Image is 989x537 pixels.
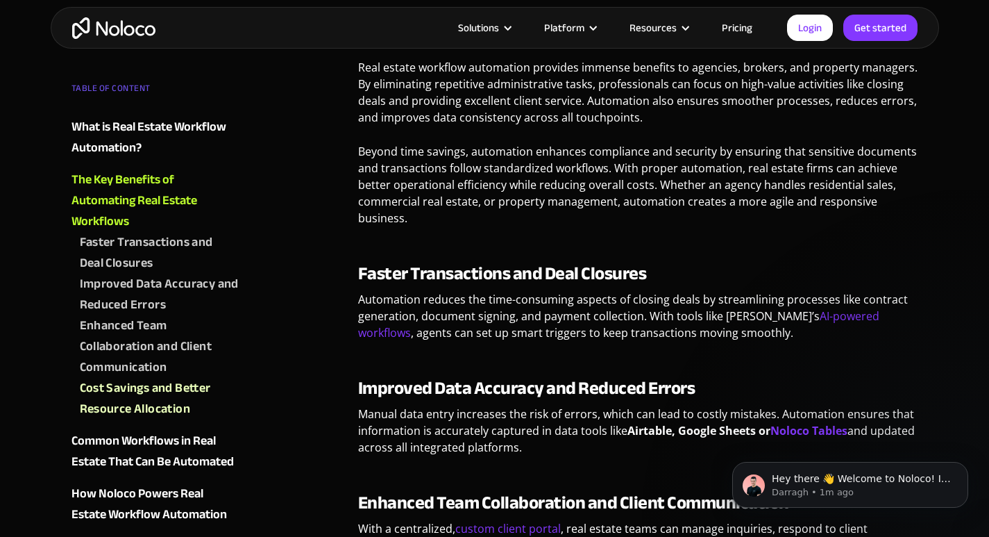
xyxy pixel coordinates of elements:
[358,371,695,405] strong: Improved Data Accuracy and Reduced Errors
[544,19,584,37] div: Platform
[441,19,527,37] div: Solutions
[358,143,918,237] p: Beyond time savings, automation enhances compliance and security by ensuring that sensitive docum...
[71,117,239,158] a: What is Real Estate Workflow Automation?
[627,423,770,438] strong: Airtable, Google Sheets or
[770,423,847,438] a: Noloco Tables
[358,256,647,290] strong: Faster Transactions and Deal Closures
[843,15,918,41] a: Get started
[71,484,239,525] a: How Noloco Powers Real Estate Workflow Automation
[358,308,879,340] a: AI-powered workflows
[455,521,561,536] a: custom client portal
[612,19,704,37] div: Resources
[80,232,239,274] a: Faster Transactions and Deal Closures
[358,406,918,466] p: Manual data entry increases the risk of errors, which can lead to costly mistakes. Automation ens...
[80,315,239,378] a: Enhanced Team Collaboration and Client Communication
[358,486,789,520] strong: Enhanced Team Collaboration and Client Communication
[629,19,677,37] div: Resources
[704,19,770,37] a: Pricing
[80,378,239,420] a: Cost Savings and Better Resource Allocation
[71,170,239,232] a: The Key Benefits of Automating Real Estate Workflows
[711,433,989,530] iframe: Intercom notifications message
[458,19,499,37] div: Solutions
[72,17,155,39] a: home
[80,274,239,315] a: Improved Data Accuracy and Reduced Errors
[71,431,239,472] a: Common Workflows in Real Estate That Can Be Automated
[71,78,239,106] div: TABLE OF CONTENT
[358,59,918,136] p: Real estate workflow automation provides immense benefits to agencies, brokers, and property mana...
[358,291,918,352] p: Automation reduces the time-consuming aspects of closing deals by streamlining processes like con...
[787,15,833,41] a: Login
[527,19,612,37] div: Platform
